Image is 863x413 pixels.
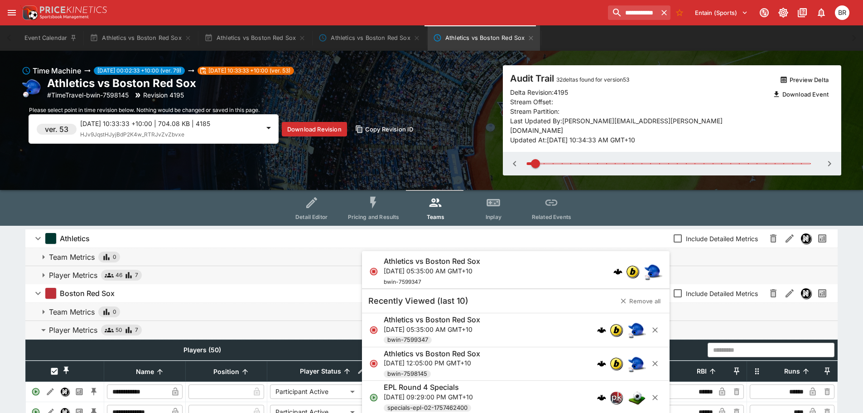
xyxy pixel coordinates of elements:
[672,5,687,20] button: No Bookmarks
[143,90,184,100] p: Revision 4195
[801,233,811,243] img: nexus.svg
[80,119,260,128] p: [DATE] 10:33:33 +10:00 | 704.08 KB | 4185
[384,349,480,359] h6: Athletics vs Boston Red Sox
[610,391,622,404] div: pricekinetics
[801,288,811,298] img: nexus.svg
[369,359,378,368] svg: Closed
[697,366,707,377] p: RBI
[84,25,197,51] button: Athletics vs Boston Red Sox
[610,324,622,336] img: bwin.png
[775,73,834,87] button: Preview Delta
[784,366,800,377] p: Runs
[47,76,196,90] h2: Copy To Clipboard
[135,326,138,335] span: 7
[49,306,95,317] p: Team Metrics
[689,5,753,20] button: Select Tenant
[384,358,480,368] p: [DATE] 12:05:00 PM GMT+10
[40,15,89,19] img: Sportsbook Management
[800,288,811,299] div: Nexus
[25,229,838,248] button: AthleticsInclude Detailed MetricsNexusPast Performances
[768,87,834,102] button: Download Event
[814,342,830,358] button: Open
[384,383,459,392] h6: EPL Round 4 Specials
[800,233,811,244] div: Nexus
[313,25,426,51] button: Athletics vs Boston Red Sox
[835,5,849,20] div: Ben Raymond
[384,392,473,402] p: [DATE] 09:29:00 PM GMT+10
[644,262,662,281] img: baseball.png
[49,325,97,335] p: Player Metrics
[510,97,767,145] p: Stream Offset: Stream Partition: Last Updated By: [PERSON_NAME][EMAIL_ADDRESS][PERSON_NAME][DOMAI...
[813,5,829,21] button: Notifications
[597,359,606,368] div: cerberus
[775,5,791,21] button: Toggle light/dark mode
[597,326,606,335] div: cerberus
[43,384,58,399] button: Edit
[686,234,758,243] span: Include Detailed Metrics
[427,214,445,220] span: Teams
[597,393,606,402] img: logo-cerberus.svg
[126,366,164,377] span: Name
[60,387,69,396] div: Nexus
[94,67,185,75] span: [DATE] 00:02:33 +10:00 (ver. 79)
[384,266,480,276] p: [DATE] 05:35:00 AM GMT+10
[556,76,629,83] span: 32 deltas found for version 53
[628,355,646,373] img: baseball.png
[608,5,658,20] input: search
[798,230,814,247] button: Nexus
[25,321,838,339] button: Player Metrics507
[368,296,468,306] h5: Recently Viewed (last 10)
[205,67,294,75] span: [DATE] 10:33:33 +10:00 (ver. 53)
[49,252,95,262] p: Team Metrics
[72,384,87,399] button: Past Performances
[22,77,43,99] img: baseball.png
[687,366,717,377] span: RBI
[49,270,97,281] p: Player Metrics
[135,271,138,280] span: 7
[615,294,666,308] button: Remove all
[486,214,501,220] span: Inplay
[626,265,639,278] div: bwin
[369,267,378,276] svg: Closed
[798,285,814,301] button: Nexus
[610,392,622,403] img: pricekinetics.png
[29,384,43,399] div: Active Player
[597,393,606,402] div: cerberus
[628,321,646,339] img: baseball.png
[428,25,540,51] button: Athletics vs Boston Red Sox
[116,326,122,335] span: 50
[33,65,81,76] h6: Time Machine
[60,289,115,298] h6: Boston Red Sox
[40,6,107,13] img: PriceKinetics
[270,384,358,399] div: Participant Active
[510,73,767,84] h4: Audit Trail
[610,358,622,369] img: bwin.png
[369,326,378,335] svg: Closed
[26,340,379,360] th: Players (50)
[814,285,830,301] button: Past Performances
[384,403,471,413] span: specials-epl-02-1757462400
[58,384,72,399] button: Nexus
[295,214,328,220] span: Detail Editor
[794,5,810,21] button: Documentation
[113,307,116,316] span: 0
[19,25,82,51] button: Event Calendar
[113,253,116,262] span: 0
[814,230,830,247] button: Past Performances
[25,284,838,302] button: Boston Red SoxInclude Detailed MetricsNexusPast Performances
[80,131,184,138] span: HJv9JqstHJyjBdP2K4w_RTRJvZvZbvxe
[613,267,622,276] img: logo-cerberus.svg
[384,278,421,285] span: bwin-7599347
[532,214,571,220] span: Related Events
[45,124,68,135] h6: ver. 53
[774,366,810,377] span: Runs
[116,271,122,280] span: 46
[686,289,758,298] span: Include Detailed Metrics
[283,190,581,226] div: Event type filters
[355,365,366,377] button: Bulk edit
[282,122,347,136] button: Download Revision
[384,257,480,266] h6: Athletics vs Boston Red Sox
[384,325,480,334] p: [DATE] 05:35:00 AM GMT+10
[613,267,622,276] div: cerberus
[29,107,260,113] span: Please select point in time revision below. Nothing would be changed or saved in this page.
